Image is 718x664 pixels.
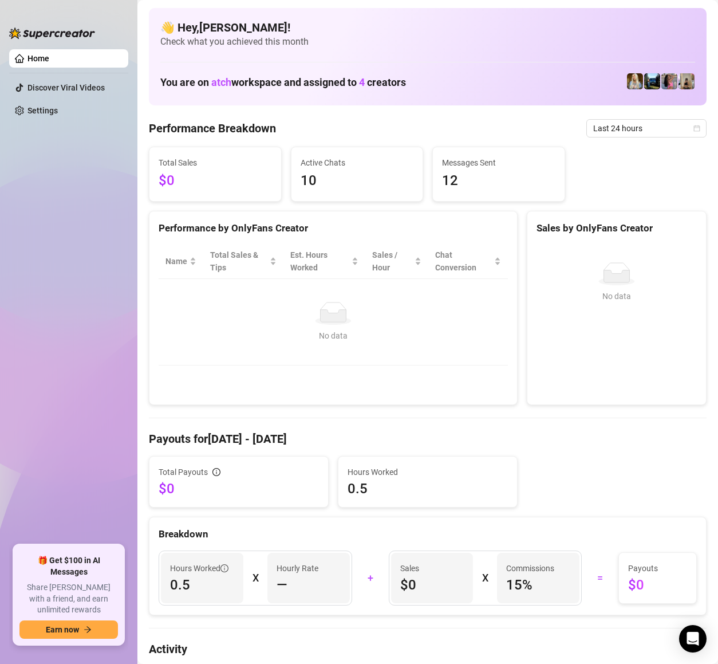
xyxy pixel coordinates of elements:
[400,562,464,575] span: Sales
[27,83,105,92] a: Discover Viral Videos
[661,73,677,89] img: Kota
[160,76,406,89] h1: You are on workspace and assigned to creators
[678,73,695,89] img: Natasha
[693,125,700,132] span: calendar
[541,290,692,302] div: No data
[149,120,276,136] h4: Performance Breakdown
[159,156,272,169] span: Total Sales
[170,576,234,594] span: 0.5
[9,27,95,39] img: logo-BBDzfeDw.svg
[84,626,92,634] span: arrow-right
[19,555,118,577] span: 🎁 Get $100 in AI Messages
[506,562,554,575] article: Commissions
[428,244,508,279] th: Chat Conversion
[348,480,508,498] span: 0.5
[149,431,707,447] h4: Payouts for [DATE] - [DATE]
[46,625,79,634] span: Earn now
[679,625,707,653] div: Open Intercom Messenger
[442,156,555,169] span: Messages Sent
[170,329,496,342] div: No data
[165,255,187,268] span: Name
[372,249,412,274] span: Sales / Hour
[435,249,492,274] span: Chat Conversion
[359,569,382,587] div: +
[212,468,220,476] span: info-circle
[159,170,272,192] span: $0
[536,221,697,236] div: Sales by OnlyFans Creator
[348,466,508,478] span: Hours Worked
[644,73,660,89] img: Britt
[253,569,258,587] div: X
[160,36,695,48] span: Check what you achieved this month
[211,76,231,88] span: atch
[160,19,695,36] h4: 👋 Hey, [PERSON_NAME] !
[277,576,287,594] span: —
[442,170,555,192] span: 12
[27,54,49,63] a: Home
[159,221,508,236] div: Performance by OnlyFans Creator
[365,244,428,279] th: Sales / Hour
[628,576,687,594] span: $0
[19,582,118,616] span: Share [PERSON_NAME] with a friend, and earn unlimited rewards
[628,562,687,575] span: Payouts
[159,244,203,279] th: Name
[220,564,228,572] span: info-circle
[359,76,365,88] span: 4
[149,641,707,657] h4: Activity
[159,527,697,542] div: Breakdown
[19,620,118,639] button: Earn nowarrow-right
[301,156,414,169] span: Active Chats
[277,562,318,575] article: Hourly Rate
[290,249,349,274] div: Est. Hours Worked
[593,120,700,137] span: Last 24 hours
[589,569,612,587] div: =
[170,562,228,575] span: Hours Worked
[627,73,643,89] img: Kleio
[159,480,319,498] span: $0
[400,576,464,594] span: $0
[482,569,488,587] div: X
[203,244,283,279] th: Total Sales & Tips
[506,576,570,594] span: 15 %
[301,170,414,192] span: 10
[159,466,208,478] span: Total Payouts
[210,249,267,274] span: Total Sales & Tips
[27,106,58,115] a: Settings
